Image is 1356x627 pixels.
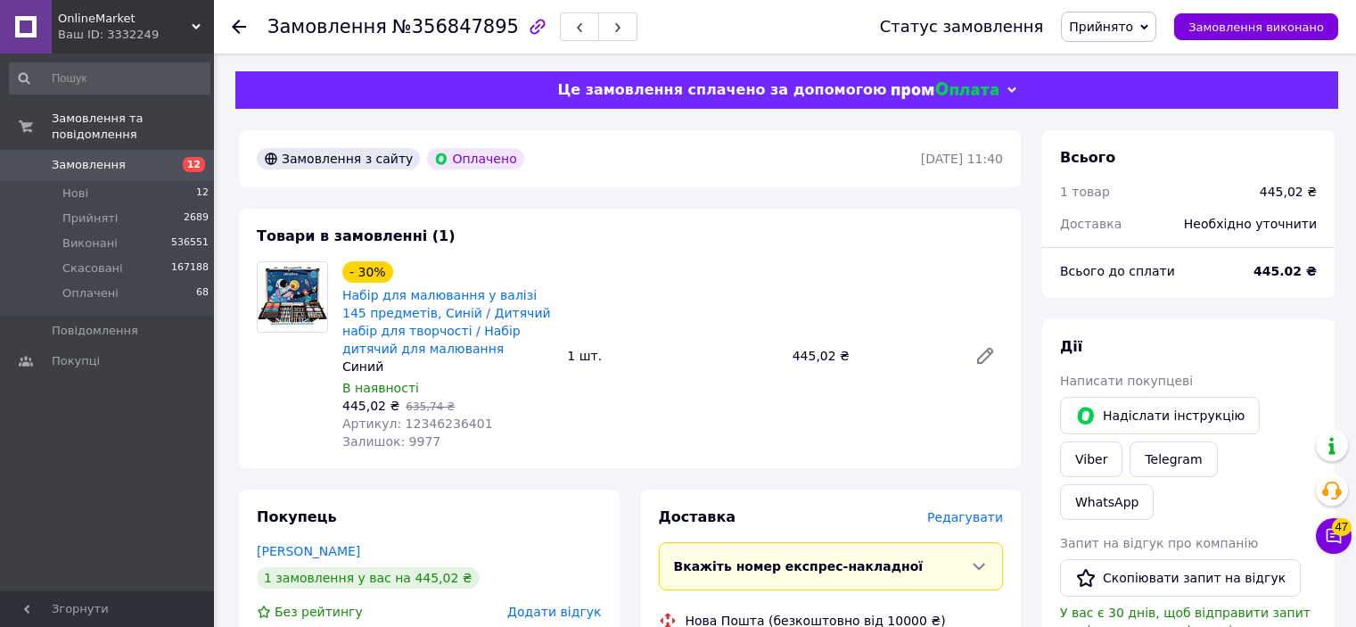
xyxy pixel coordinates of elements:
a: [PERSON_NAME] [257,544,360,558]
button: Надіслати інструкцію [1060,397,1260,434]
span: Це замовлення сплачено за допомогою [557,81,886,98]
a: Редагувати [967,338,1003,374]
span: Прийняті [62,210,118,227]
div: Синий [342,358,553,375]
span: Вкажіть номер експрес-накладної [674,559,924,573]
div: - 30% [342,261,393,283]
span: Оплачені [62,285,119,301]
span: №356847895 [392,16,519,37]
span: Повідомлення [52,323,138,339]
div: Необхідно уточнити [1173,204,1327,243]
button: Скопіювати запит на відгук [1060,559,1301,597]
span: 1 товар [1060,185,1110,199]
div: 1 шт. [560,343,785,368]
time: [DATE] 11:40 [921,152,1003,166]
div: Оплачено [427,148,523,169]
a: Telegram [1130,441,1217,477]
span: 47 [1332,518,1352,536]
button: Замовлення виконано [1174,13,1338,40]
div: Повернутися назад [232,18,246,36]
div: 445,02 ₴ [1260,183,1317,201]
span: Замовлення виконано [1188,21,1324,34]
span: Покупець [257,508,337,525]
button: Чат з покупцем47 [1316,518,1352,554]
a: WhatsApp [1060,484,1154,520]
span: Виконані [62,235,118,252]
span: 167188 [171,260,209,276]
div: Ваш ID: 3332249 [58,27,214,43]
span: 635,74 ₴ [406,400,455,413]
img: evopay logo [892,82,999,99]
span: Запит на відгук про компанію [1060,536,1258,550]
span: Замовлення та повідомлення [52,111,214,143]
span: В наявності [342,381,419,395]
div: 445,02 ₴ [785,343,960,368]
span: 445,02 ₴ [342,399,399,413]
a: Viber [1060,441,1122,477]
span: Доставка [1060,217,1122,231]
span: Всього до сплати [1060,264,1175,278]
span: Замовлення [267,16,387,37]
span: Замовлення [52,157,126,173]
span: Покупці [52,353,100,369]
input: Пошук [9,62,210,95]
b: 445.02 ₴ [1253,264,1317,278]
a: Набір для малювання у валізі 145 предметів, Синій / Дитячий набір для творчості / Набір дитячий д... [342,288,551,356]
span: Скасовані [62,260,123,276]
span: Без рейтингу [275,605,363,619]
span: OnlineMarket [58,11,192,27]
span: Товари в замовленні (1) [257,227,456,244]
span: 68 [196,285,209,301]
span: 2689 [184,210,209,227]
img: Набір для малювання у валізі 145 предметів, Синій / Дитячий набір для творчості / Набір дитячий д... [258,262,327,332]
div: Замовлення з сайту [257,148,420,169]
span: Всього [1060,149,1115,166]
span: Доставка [659,508,736,525]
span: Нові [62,186,88,202]
span: 536551 [171,235,209,252]
span: Редагувати [927,510,1003,524]
span: Прийнято [1069,20,1133,34]
span: Артикул: 12346236401 [342,417,493,431]
div: Статус замовлення [880,18,1044,36]
span: 12 [196,186,209,202]
span: Дії [1060,338,1082,355]
span: Додати відгук [507,605,601,619]
div: 1 замовлення у вас на 445,02 ₴ [257,567,480,589]
span: 12 [183,157,205,172]
span: Написати покупцеві [1060,374,1193,388]
span: Залишок: 9977 [342,434,440,449]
